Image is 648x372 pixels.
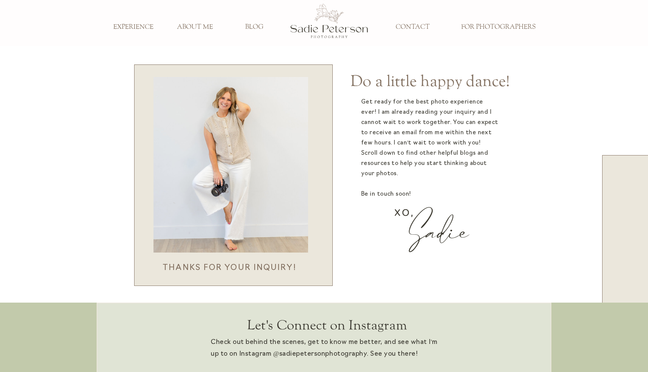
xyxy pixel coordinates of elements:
a: EXPERIENCE [108,23,158,31]
h1: Let's Connect on Instagram [233,317,420,333]
p: Check out behind the scenes, get to know me better, and see what I'm up to on Instagram @sadiepet... [211,337,438,361]
a: ABOUT ME [170,23,220,31]
a: FOR PHOTOGRAPHERS [455,23,541,31]
a: CONTACT [388,23,438,31]
h3: Thanks for your inquiry! [160,262,299,270]
p: Get ready for the best photo experience ever! I am already reading your inquiry and I cannot wait... [361,97,499,230]
a: BLOG [229,23,279,31]
h2: Do a little happy dance! [346,72,514,88]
